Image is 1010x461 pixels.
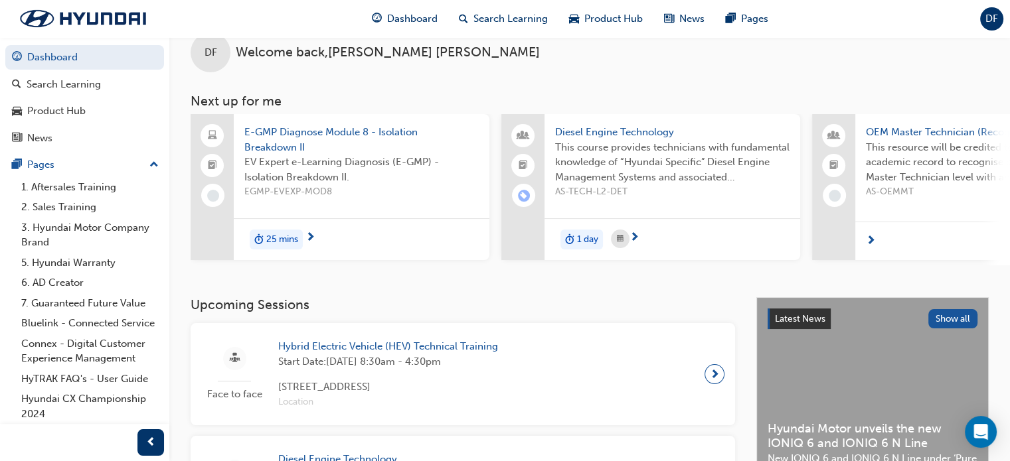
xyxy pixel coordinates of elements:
[5,153,164,177] button: Pages
[191,297,735,312] h3: Upcoming Sessions
[230,350,240,367] span: sessionType_FACE_TO_FACE-icon
[741,11,768,27] span: Pages
[630,232,639,244] span: next-icon
[149,157,159,174] span: up-icon
[555,140,790,185] span: This course provides technicians with fundamental knowledge of “Hyundai Specific” Diesel Engine M...
[27,103,86,119] div: Product Hub
[768,421,977,451] span: Hyundai Motor unveils the new IONIQ 6 and IONIQ 6 N Line
[16,218,164,253] a: 3. Hyundai Motor Company Brand
[16,197,164,218] a: 2. Sales Training
[305,232,315,244] span: next-icon
[565,231,574,248] span: duration-icon
[208,127,217,145] span: laptop-icon
[169,94,1010,109] h3: Next up for me
[146,434,156,451] span: prev-icon
[205,45,217,60] span: DF
[278,339,498,354] span: Hybrid Electric Vehicle (HEV) Technical Training
[12,105,22,117] span: car-icon
[278,379,498,395] span: [STREET_ADDRESS]
[5,42,164,153] button: DashboardSearch LearningProduct HubNews
[244,125,479,155] span: E-GMP Diagnose Module 8 - Isolation Breakdown II
[577,232,598,247] span: 1 day
[236,45,540,60] span: Welcome back , [PERSON_NAME] [PERSON_NAME]
[518,190,530,202] span: learningRecordVerb_ENROLL-icon
[201,334,724,415] a: Face to faceHybrid Electric Vehicle (HEV) Technical TrainingStart Date:[DATE] 8:30am - 4:30pm[STR...
[387,11,438,27] span: Dashboard
[5,45,164,70] a: Dashboard
[473,11,548,27] span: Search Learning
[866,235,876,247] span: next-icon
[569,11,579,27] span: car-icon
[12,79,21,91] span: search-icon
[928,309,978,328] button: Show all
[372,11,382,27] span: guage-icon
[12,52,22,64] span: guage-icon
[16,389,164,424] a: Hyundai CX Championship 2024
[201,387,268,402] span: Face to face
[207,190,219,202] span: learningRecordVerb_NONE-icon
[27,157,54,172] div: Pages
[27,131,52,146] div: News
[27,77,101,92] div: Search Learning
[254,231,264,248] span: duration-icon
[829,127,839,145] span: people-icon
[829,190,841,202] span: learningRecordVerb_NONE-icon
[653,5,715,33] a: news-iconNews
[278,354,498,369] span: Start Date: [DATE] 8:30am - 4:30pm
[5,126,164,151] a: News
[710,365,720,383] span: next-icon
[278,395,498,410] span: Location
[519,157,528,174] span: booktick-icon
[726,11,736,27] span: pages-icon
[985,11,998,27] span: DF
[558,5,653,33] a: car-iconProduct Hub
[501,114,800,260] a: Diesel Engine TechnologyThis course provides technicians with fundamental knowledge of “Hyundai S...
[829,157,839,174] span: booktick-icon
[664,11,674,27] span: news-icon
[16,334,164,369] a: Connex - Digital Customer Experience Management
[519,127,528,145] span: people-icon
[12,133,22,145] span: news-icon
[266,232,298,247] span: 25 mins
[5,99,164,123] a: Product Hub
[555,184,790,200] span: AS-TECH-L2-DET
[361,5,448,33] a: guage-iconDashboard
[459,11,468,27] span: search-icon
[617,231,624,247] span: calendar-icon
[584,11,643,27] span: Product Hub
[208,157,217,174] span: booktick-icon
[775,313,825,324] span: Latest News
[5,72,164,97] a: Search Learning
[16,293,164,314] a: 7. Guaranteed Future Value
[244,184,479,200] span: EGMP-EVEXP-MOD8
[12,159,22,171] span: pages-icon
[16,253,164,273] a: 5. Hyundai Warranty
[715,5,779,33] a: pages-iconPages
[980,7,1003,31] button: DF
[16,273,164,293] a: 6. AD Creator
[244,155,479,184] span: EV Expert e-Learning Diagnosis (E-GMP) - Isolation Breakdown II.
[448,5,558,33] a: search-iconSearch Learning
[16,177,164,198] a: 1. Aftersales Training
[679,11,705,27] span: News
[555,125,790,140] span: Diesel Engine Technology
[16,313,164,334] a: Bluelink - Connected Service
[768,308,977,330] a: Latest NewsShow all
[965,416,997,448] div: Open Intercom Messenger
[7,5,159,33] img: Trak
[191,114,489,260] a: E-GMP Diagnose Module 8 - Isolation Breakdown IIEV Expert e-Learning Diagnosis (E-GMP) - Isolatio...
[16,369,164,389] a: HyTRAK FAQ's - User Guide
